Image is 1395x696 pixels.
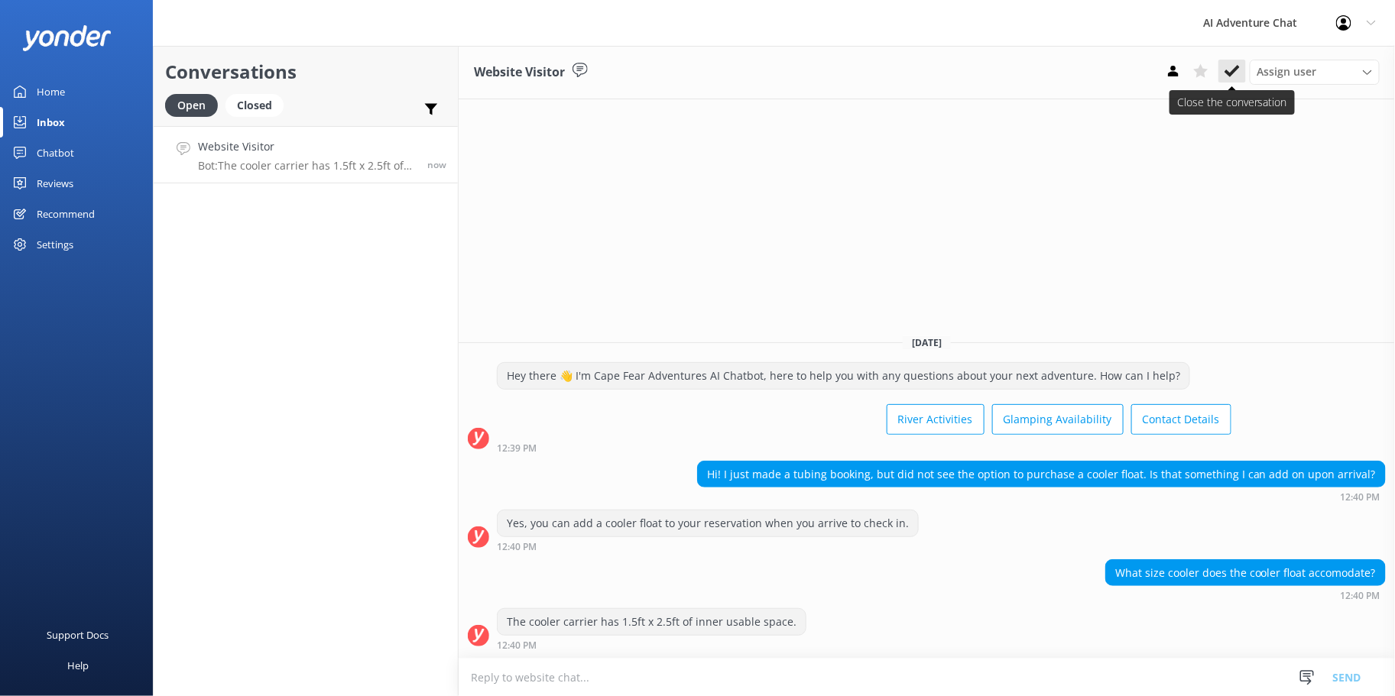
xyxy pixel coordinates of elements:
a: Website VisitorBot:The cooler carrier has 1.5ft x 2.5ft of inner usable space.now [154,126,458,183]
strong: 12:40 PM [497,641,537,650]
span: 12:40pm 12-Aug-2025 (UTC -04:00) America/New_York [427,158,446,171]
div: Yes, you can add a cooler float to your reservation when you arrive to check in. [498,510,918,536]
div: Recommend [37,199,95,229]
div: 12:40pm 12-Aug-2025 (UTC -04:00) America/New_York [697,491,1386,502]
div: Help [67,650,89,681]
p: Bot: The cooler carrier has 1.5ft x 2.5ft of inner usable space. [198,159,416,173]
div: Hey there 👋 I'm Cape Fear Adventures AI Chatbot, here to help you with any questions about your n... [498,363,1189,389]
div: Settings [37,229,73,260]
button: River Activities [887,404,985,435]
div: The cooler carrier has 1.5ft x 2.5ft of inner usable space. [498,609,806,635]
span: [DATE] [903,336,951,349]
div: 12:40pm 12-Aug-2025 (UTC -04:00) America/New_York [497,541,919,552]
strong: 12:40 PM [497,542,537,552]
button: Glamping Availability [992,404,1124,435]
a: Closed [225,96,291,113]
h3: Website Visitor [474,63,565,83]
span: Assign user [1257,63,1317,80]
h4: Website Visitor [198,138,416,155]
div: 12:40pm 12-Aug-2025 (UTC -04:00) America/New_York [497,639,806,650]
strong: 12:40 PM [1341,591,1380,601]
h2: Conversations [165,57,446,86]
div: Assign User [1250,60,1380,84]
div: Chatbot [37,138,74,168]
div: Open [165,94,218,117]
div: Hi! I just made a tubing booking, but did not see the option to purchase a cooler float. Is that ... [698,461,1385,487]
div: Home [37,76,65,107]
div: 12:40pm 12-Aug-2025 (UTC -04:00) America/New_York [1105,590,1386,601]
button: Contact Details [1131,404,1231,435]
strong: 12:39 PM [497,444,537,453]
div: Support Docs [47,620,109,650]
a: Open [165,96,225,113]
div: Reviews [37,168,73,199]
div: 12:39pm 12-Aug-2025 (UTC -04:00) America/New_York [497,442,1231,453]
div: Inbox [37,107,65,138]
img: yonder-white-logo.png [23,25,111,50]
div: What size cooler does the cooler float accomodate? [1106,560,1385,586]
strong: 12:40 PM [1341,493,1380,502]
div: Closed [225,94,284,117]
